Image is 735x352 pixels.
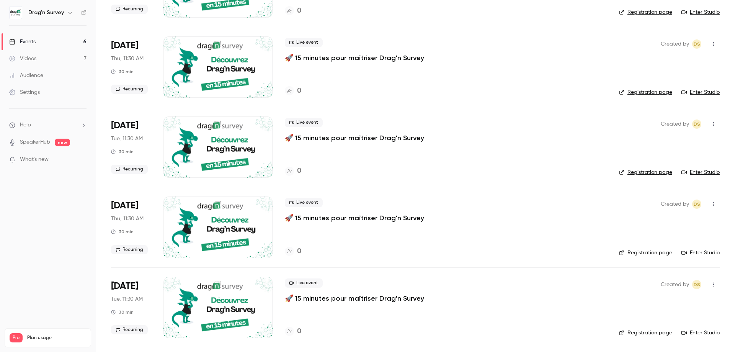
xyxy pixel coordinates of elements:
a: Registration page [619,249,672,257]
span: Drag'n Survey [692,120,701,129]
span: Drag'n Survey [692,280,701,289]
span: [DATE] [111,120,138,132]
h4: 0 [297,86,301,96]
a: 0 [285,326,301,337]
span: DS [694,200,700,209]
div: 30 min [111,69,134,75]
h6: Drag'n Survey [28,9,64,16]
h4: 0 [297,246,301,257]
span: Thu, 11:30 AM [111,215,144,223]
span: DS [694,120,700,129]
a: SpeakerHub [20,138,50,146]
span: [DATE] [111,39,138,52]
a: 0 [285,166,301,176]
div: Audience [9,72,43,79]
iframe: Noticeable Trigger [77,156,87,163]
div: Oct 21 Tue, 11:30 AM (Europe/Paris) [111,116,151,178]
a: 0 [285,86,301,96]
span: DS [694,280,700,289]
div: Oct 16 Thu, 11:30 AM (Europe/Paris) [111,36,151,98]
h4: 0 [297,6,301,16]
div: Oct 28 Tue, 11:30 AM (Europe/Paris) [111,277,151,338]
span: Drag'n Survey [692,39,701,49]
span: Recurring [111,245,148,254]
span: Created by [661,280,689,289]
a: Registration page [619,88,672,96]
a: Enter Studio [681,169,720,176]
li: help-dropdown-opener [9,121,87,129]
span: Recurring [111,85,148,94]
a: Enter Studio [681,88,720,96]
a: 🚀 15 minutes pour maîtriser Drag'n Survey [285,294,424,303]
a: 0 [285,246,301,257]
a: 🚀 15 minutes pour maîtriser Drag'n Survey [285,213,424,223]
a: Registration page [619,8,672,16]
a: Registration page [619,169,672,176]
span: Tue, 11:30 AM [111,135,143,142]
span: Drag'n Survey [692,200,701,209]
span: Live event [285,198,323,207]
span: Live event [285,278,323,288]
a: Enter Studio [681,8,720,16]
div: Videos [9,55,36,62]
a: 🚀 15 minutes pour maîtriser Drag'n Survey [285,133,424,142]
a: Enter Studio [681,329,720,337]
h4: 0 [297,326,301,337]
a: Enter Studio [681,249,720,257]
a: 0 [285,6,301,16]
span: Tue, 11:30 AM [111,295,143,303]
div: Oct 23 Thu, 11:30 AM (Europe/Paris) [111,196,151,258]
h4: 0 [297,166,301,176]
div: 30 min [111,149,134,155]
span: What's new [20,156,49,164]
span: Live event [285,118,323,127]
span: Created by [661,120,689,129]
div: Settings [9,88,40,96]
div: Events [9,38,36,46]
span: new [55,139,70,146]
a: 🚀 15 minutes pour maîtriser Drag'n Survey [285,53,424,62]
div: 30 min [111,229,134,235]
span: Plan usage [27,335,86,341]
span: [DATE] [111,200,138,212]
span: Live event [285,38,323,47]
span: Created by [661,200,689,209]
span: [DATE] [111,280,138,292]
span: Recurring [111,5,148,14]
span: Recurring [111,165,148,174]
span: DS [694,39,700,49]
div: 30 min [111,309,134,315]
span: Created by [661,39,689,49]
span: Pro [10,333,23,342]
a: Registration page [619,329,672,337]
img: Drag'n Survey [10,7,22,19]
span: Help [20,121,31,129]
span: Recurring [111,325,148,334]
span: Thu, 11:30 AM [111,55,144,62]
